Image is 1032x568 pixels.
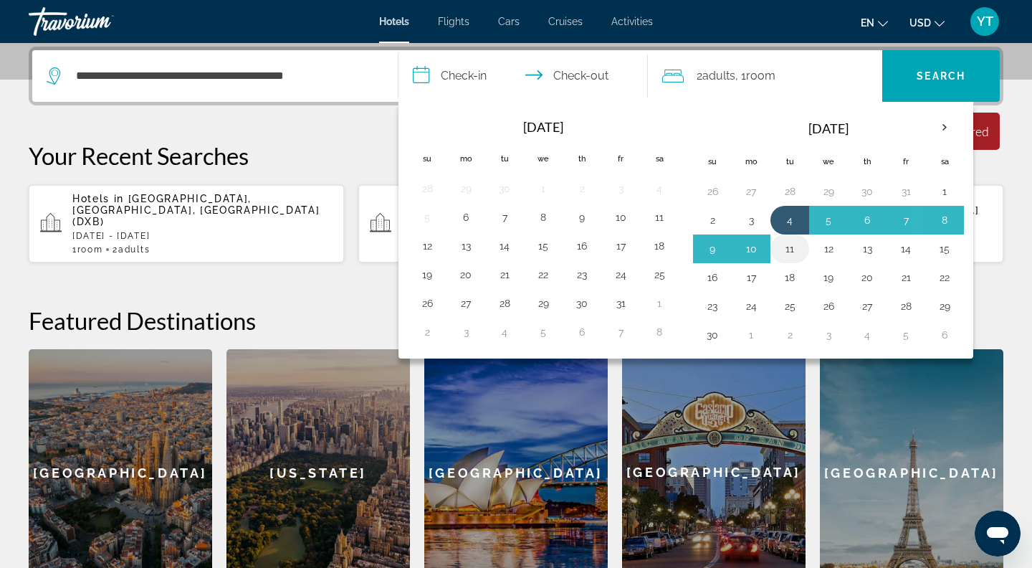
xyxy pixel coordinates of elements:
button: Day 23 [570,265,593,285]
th: [DATE] [732,111,925,146]
button: Day 26 [817,296,840,316]
button: Day 16 [570,236,593,256]
button: Day 15 [933,239,956,259]
button: Day 17 [609,236,632,256]
button: Day 5 [894,325,917,345]
button: Day 14 [894,239,917,259]
button: Day 10 [609,207,632,227]
button: Day 27 [856,296,879,316]
button: Day 4 [778,210,801,230]
button: Day 9 [570,207,593,227]
button: Day 30 [856,181,879,202]
button: Day 4 [493,322,516,342]
button: Day 1 [740,325,763,345]
button: Day 24 [609,265,632,285]
p: [DATE] - [DATE] [72,231,333,241]
span: Hotels in [72,193,124,204]
button: Day 19 [817,268,840,288]
a: Cars [498,16,520,27]
input: Search hotel destination [75,65,376,87]
button: Day 2 [701,210,724,230]
table: Left calendar grid [408,111,679,346]
span: , 1 [735,66,775,86]
a: Flights [438,16,469,27]
span: 2 [697,66,735,86]
button: Day 5 [416,207,439,227]
button: Day 13 [454,236,477,256]
button: Day 1 [648,293,671,313]
button: Change currency [909,12,945,33]
span: Search [917,70,965,82]
a: Activities [611,16,653,27]
button: Day 28 [778,181,801,202]
a: Travorium [29,3,172,40]
button: Next month [925,111,964,144]
a: Hotels [379,16,409,27]
button: Day 12 [416,236,439,256]
button: Day 23 [701,296,724,316]
button: Day 12 [817,239,840,259]
button: Day 29 [532,293,555,313]
button: Day 22 [933,268,956,288]
button: Hotels in [GEOGRAPHIC_DATA], [GEOGRAPHIC_DATA], [GEOGRAPHIC_DATA] (DXB)[DATE] - [DATE]1Room2Adults [29,184,344,263]
button: Day 15 [532,236,555,256]
button: Day 8 [532,207,555,227]
button: Day 5 [817,210,840,230]
button: Day 13 [856,239,879,259]
a: Cruises [548,16,583,27]
button: Day 29 [454,179,477,199]
button: Travelers: 2 adults, 0 children [648,50,883,102]
button: Day 7 [894,210,917,230]
button: Day 9 [701,239,724,259]
button: Day 4 [648,179,671,199]
button: Day 5 [532,322,555,342]
button: Select check in and out date [398,50,648,102]
button: Day 3 [740,210,763,230]
button: Day 30 [570,293,593,313]
button: Day 25 [648,265,671,285]
span: Adults [118,245,150,255]
button: Day 26 [416,293,439,313]
button: Day 3 [817,325,840,345]
button: Day 6 [570,322,593,342]
button: Day 30 [701,325,724,345]
button: Day 2 [416,322,439,342]
button: Day 30 [493,179,516,199]
button: Day 1 [532,179,555,199]
button: Day 10 [740,239,763,259]
button: Day 2 [778,325,801,345]
button: Day 26 [701,181,724,202]
button: Day 18 [778,268,801,288]
p: Your Recent Searches [29,141,1003,170]
span: 2 [113,245,150,255]
button: Day 2 [570,179,593,199]
span: 1 [72,245,102,255]
button: Day 28 [894,296,917,316]
button: Day 7 [609,322,632,342]
button: Day 31 [894,181,917,202]
button: Day 6 [933,325,956,345]
th: [DATE] [446,111,640,143]
button: Day 28 [493,293,516,313]
span: Room [77,245,103,255]
button: Day 28 [416,179,439,199]
button: Day 24 [740,296,763,316]
button: Day 27 [454,293,477,313]
button: Search [882,50,1000,102]
div: Search widget [32,50,1000,102]
span: Adults [702,69,735,82]
iframe: Кнопка запуска окна обмена сообщениями [975,511,1021,557]
button: Day 20 [856,268,879,288]
button: Day 22 [532,265,555,285]
button: Day 20 [454,265,477,285]
button: Day 8 [648,322,671,342]
button: Day 16 [701,268,724,288]
button: Day 6 [454,207,477,227]
button: Day 19 [416,265,439,285]
button: Day 11 [648,207,671,227]
button: Day 21 [493,265,516,285]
